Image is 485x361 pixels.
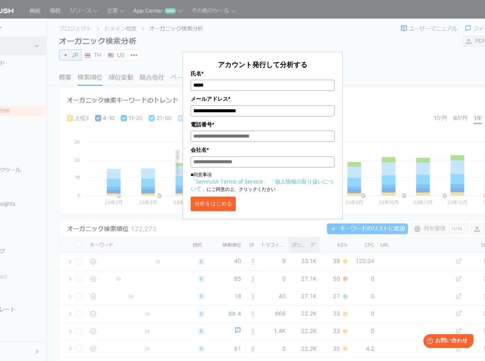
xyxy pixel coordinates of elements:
[417,331,477,353] iframe: Help widget launcher
[191,197,236,211] button: 分析をはじめる
[191,178,334,192] a: 「個人情報の取り扱いについて」
[191,171,335,193] p: ■同意事項 にご同意の上、クリックください
[191,178,268,185] a: 「Semrush Terms of Service」
[191,95,335,103] label: メールアドレス*
[191,120,335,129] label: 電話番号*
[218,60,307,69] span: アカウント発行して分析する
